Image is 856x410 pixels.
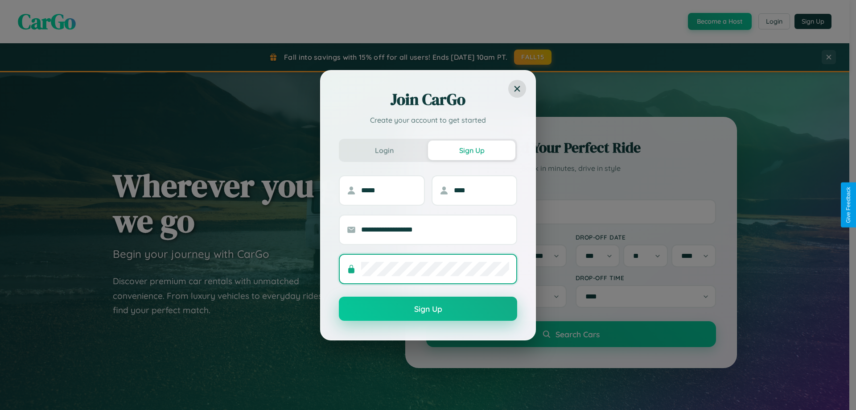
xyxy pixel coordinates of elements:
button: Sign Up [428,141,515,160]
button: Login [341,141,428,160]
p: Create your account to get started [339,115,517,125]
div: Give Feedback [845,187,852,223]
h2: Join CarGo [339,89,517,110]
button: Sign Up [339,297,517,321]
